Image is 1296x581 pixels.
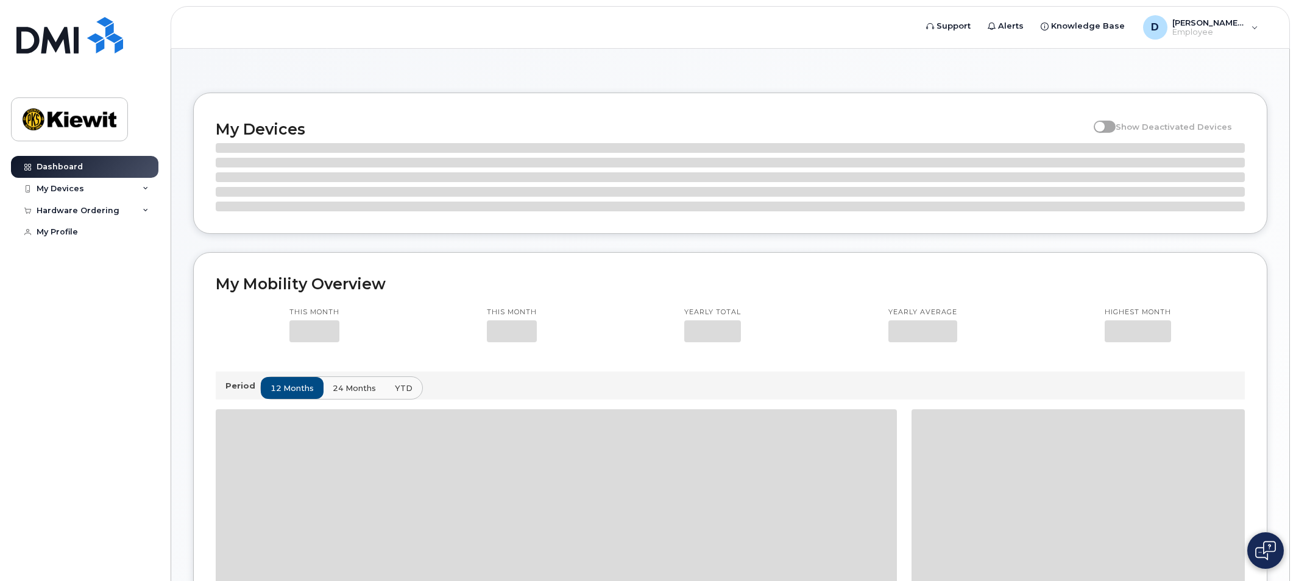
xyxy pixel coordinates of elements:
[216,275,1245,293] h2: My Mobility Overview
[216,120,1088,138] h2: My Devices
[289,308,339,317] p: This month
[684,308,741,317] p: Yearly total
[1255,541,1276,560] img: Open chat
[1105,308,1171,317] p: Highest month
[395,382,413,394] span: YTD
[888,308,957,317] p: Yearly average
[1094,115,1103,125] input: Show Deactivated Devices
[1116,122,1232,132] span: Show Deactivated Devices
[225,380,260,392] p: Period
[333,382,376,394] span: 24 months
[487,308,537,317] p: This month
